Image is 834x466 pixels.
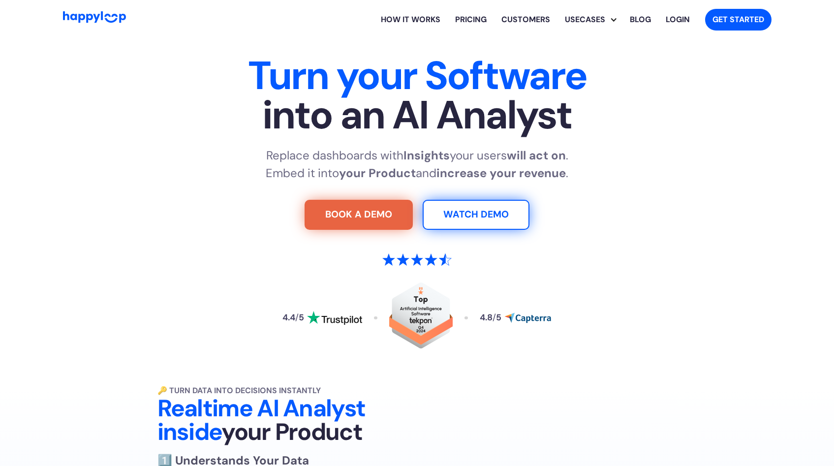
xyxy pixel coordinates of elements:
img: HappyLoop Logo [63,11,126,23]
a: Get started with HappyLoop [705,9,772,31]
div: Usecases [557,14,613,26]
a: Log in to your HappyLoop account [658,4,697,35]
a: Read reviews about HappyLoop on Tekpon [389,282,453,354]
a: Visit the HappyLoop blog for insights [622,4,658,35]
div: 4.4 5 [282,313,304,322]
a: Read reviews about HappyLoop on Trustpilot [282,311,362,325]
a: Read reviews about HappyLoop on Capterra [480,312,552,323]
strong: 🔑 Turn Data into Decisions Instantly [157,385,321,396]
a: Watch Demo [423,200,529,230]
div: 4.8 5 [480,313,501,322]
strong: will act on [507,148,566,163]
p: Replace dashboards with your users . Embed it into and . [266,147,568,182]
span: into an AI Analyst [110,95,724,135]
h1: Turn your Software [110,56,724,135]
a: Learn how HappyLoop works [373,4,448,35]
span: / [295,312,299,323]
div: Explore HappyLoop use cases [557,4,622,35]
strong: Insights [403,148,450,163]
a: Try For Free [305,200,413,230]
div: Usecases [565,4,622,35]
a: Go to Home Page [63,11,126,28]
a: Learn how HappyLoop works [494,4,557,35]
span: / [493,312,496,323]
h2: Realtime AI Analyst inside [157,397,407,444]
span: your Product [221,416,362,447]
strong: increase your revenue [436,165,566,181]
strong: your Product [339,165,416,181]
a: View HappyLoop pricing plans [448,4,494,35]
